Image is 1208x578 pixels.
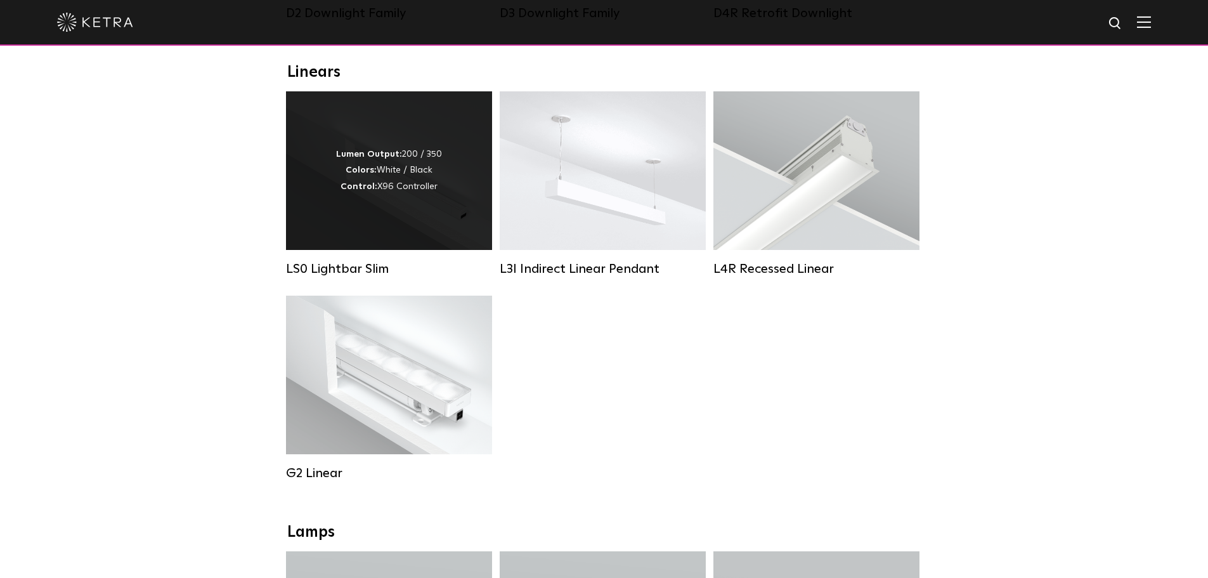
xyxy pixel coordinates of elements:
div: Linears [287,63,921,82]
div: L4R Recessed Linear [713,261,919,277]
div: G2 Linear [286,466,492,481]
div: LS0 Lightbar Slim [286,261,492,277]
img: ketra-logo-2019-white [57,13,133,32]
a: G2 Linear Lumen Output:400 / 700 / 1000Colors:WhiteBeam Angles:Flood / [GEOGRAPHIC_DATA] / Narrow... [286,296,492,481]
strong: Colors: [346,166,377,174]
a: L3I Indirect Linear Pendant Lumen Output:400 / 600 / 800 / 1000Housing Colors:White / BlackContro... [500,91,706,277]
img: search icon [1108,16,1124,32]
div: L3I Indirect Linear Pendant [500,261,706,277]
a: L4R Recessed Linear Lumen Output:400 / 600 / 800 / 1000Colors:White / BlackControl:Lutron Clear C... [713,91,919,277]
div: 200 / 350 White / Black X96 Controller [336,147,442,195]
img: Hamburger%20Nav.svg [1137,16,1151,28]
div: Lamps [287,523,921,542]
a: LS0 Lightbar Slim Lumen Output:200 / 350Colors:White / BlackControl:X96 Controller [286,91,492,277]
strong: Lumen Output: [336,150,402,159]
strong: Control: [341,182,377,191]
